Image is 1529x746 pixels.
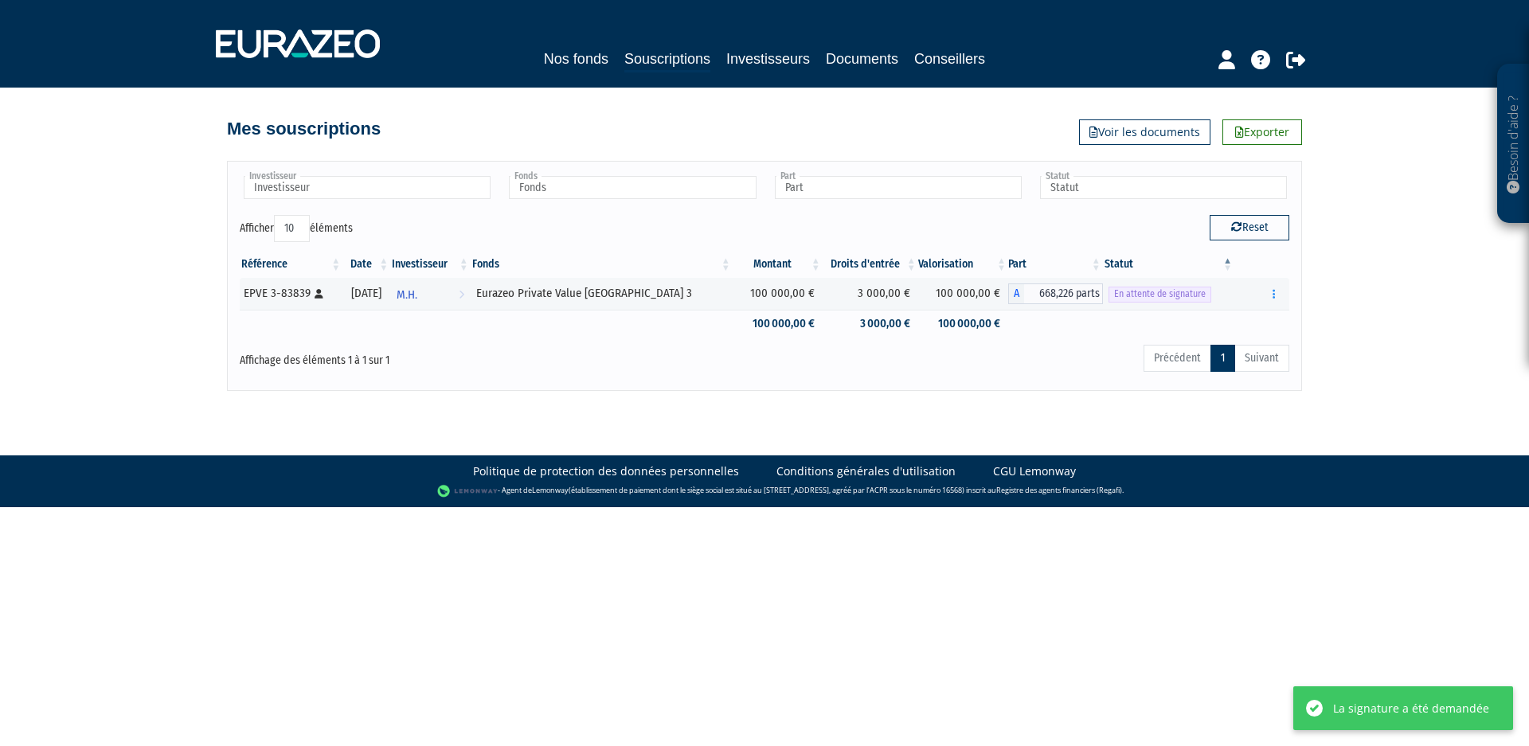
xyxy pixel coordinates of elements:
a: 1 [1210,345,1235,372]
div: [DATE] [348,285,385,302]
div: - Agent de (établissement de paiement dont le siège social est situé au [STREET_ADDRESS], agréé p... [16,483,1513,499]
th: Fonds: activer pour trier la colonne par ordre croissant [471,251,733,278]
th: Droits d'entrée: activer pour trier la colonne par ordre croissant [823,251,918,278]
td: 100 000,00 € [733,310,823,338]
i: [Français] Personne physique [315,289,323,299]
label: Afficher éléments [240,215,353,242]
a: CGU Lemonway [993,463,1076,479]
td: 100 000,00 € [918,278,1008,310]
th: Investisseur: activer pour trier la colonne par ordre croissant [390,251,470,278]
th: Part: activer pour trier la colonne par ordre croissant [1008,251,1103,278]
a: Conseillers [914,48,985,70]
a: Souscriptions [624,48,710,72]
span: M.H. [397,280,417,310]
a: M.H. [390,278,470,310]
span: En attente de signature [1109,287,1211,302]
th: Référence : activer pour trier la colonne par ordre croissant [240,251,342,278]
button: Reset [1210,215,1289,240]
div: A - Eurazeo Private Value Europe 3 [1008,283,1103,304]
select: Afficheréléments [274,215,310,242]
a: Nos fonds [544,48,608,70]
p: Besoin d'aide ? [1504,72,1523,216]
a: Voir les documents [1079,119,1210,145]
a: Politique de protection des données personnelles [473,463,739,479]
div: Affichage des éléments 1 à 1 sur 1 [240,343,663,369]
div: EPVE 3-83839 [244,285,337,302]
i: Voir l'investisseur [459,280,464,310]
td: 3 000,00 € [823,310,918,338]
th: Statut : activer pour trier la colonne par ordre d&eacute;croissant [1103,251,1234,278]
a: Conditions générales d'utilisation [776,463,956,479]
div: La signature a été demandée [1333,700,1489,717]
a: Registre des agents financiers (Regafi) [996,485,1122,495]
a: Investisseurs [726,48,810,70]
img: logo-lemonway.png [437,483,499,499]
span: 668,226 parts [1024,283,1103,304]
a: Exporter [1222,119,1302,145]
a: Lemonway [532,485,569,495]
th: Date: activer pour trier la colonne par ordre croissant [342,251,390,278]
td: 100 000,00 € [733,278,823,310]
th: Valorisation: activer pour trier la colonne par ordre croissant [918,251,1008,278]
td: 100 000,00 € [918,310,1008,338]
a: Documents [826,48,898,70]
span: A [1008,283,1024,304]
div: Eurazeo Private Value [GEOGRAPHIC_DATA] 3 [476,285,727,302]
img: 1732889491-logotype_eurazeo_blanc_rvb.png [216,29,380,58]
h4: Mes souscriptions [227,119,381,139]
td: 3 000,00 € [823,278,918,310]
th: Montant: activer pour trier la colonne par ordre croissant [733,251,823,278]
